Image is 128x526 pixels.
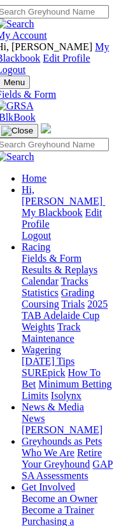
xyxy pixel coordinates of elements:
a: Statistics [22,287,59,298]
a: Coursing [22,299,59,309]
a: Grading [61,287,94,298]
a: Logout [22,230,51,241]
a: Edit Profile [43,53,90,64]
a: Home [22,173,46,184]
a: Who We Are [22,447,75,458]
a: 2025 TAB Adelaide Cup [22,299,108,321]
a: Become a Trainer [22,504,94,515]
a: Get Involved [22,482,75,492]
div: Wagering [22,356,114,401]
a: Retire Your Greyhound [22,447,102,469]
div: Greyhounds as Pets [22,447,114,482]
a: Minimum Betting Limits [22,379,111,401]
a: Isolynx [51,390,82,401]
a: [DATE] Tips [22,356,75,367]
span: Hi, [PERSON_NAME] [22,184,103,206]
a: Calendar [22,276,59,287]
a: Weights [22,321,55,332]
div: Racing [22,253,114,344]
span: Menu [4,78,25,87]
a: Edit Profile [22,207,102,229]
img: Close [1,126,33,136]
a: Trials [61,299,85,309]
a: Fields & Form [22,253,82,264]
a: Greyhounds as Pets [22,436,102,447]
a: My Blackbook [22,207,83,218]
a: Wagering [22,344,61,355]
a: Results & Replays [22,264,97,275]
a: Become an Owner [22,493,97,504]
a: SUREpick [22,367,65,378]
a: News & Media [22,401,84,412]
a: Tracks [60,276,88,287]
a: Hi, [PERSON_NAME] [22,184,105,206]
a: Track Maintenance [22,321,81,344]
a: GAP SA Assessments [22,459,113,481]
a: [PERSON_NAME] [22,424,103,435]
div: Hi, [PERSON_NAME] [22,207,114,241]
div: News & Media [22,413,114,436]
a: News [22,413,45,424]
img: logo-grsa-white.png [41,123,51,133]
a: How To Bet [22,367,101,389]
a: Racing [22,241,50,252]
